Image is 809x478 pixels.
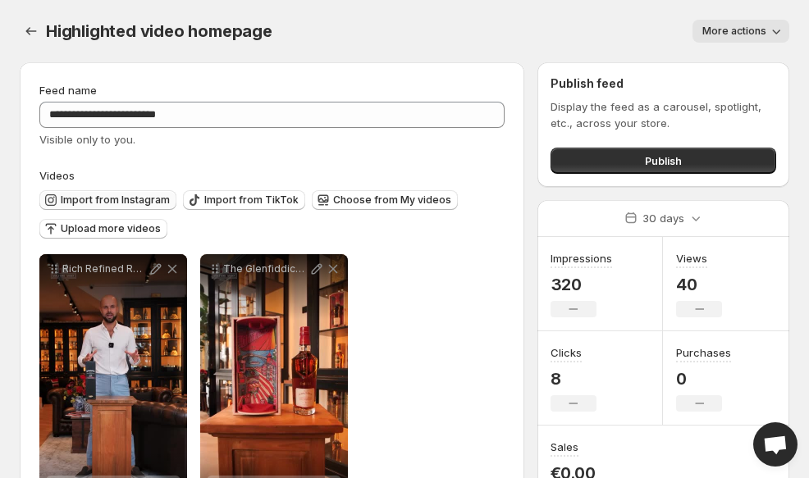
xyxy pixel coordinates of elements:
[551,75,776,92] h2: Publish feed
[183,190,305,210] button: Import from TikTok
[39,169,75,182] span: Videos
[61,193,170,207] span: Import from Instagram
[645,153,682,169] span: Publish
[204,193,299,207] span: Import from TikTok
[676,275,722,294] p: 40
[642,210,684,226] p: 30 days
[62,262,148,275] p: Rich Refined Remarkably Sherried Introducing the new Bowmore [PERSON_NAME] Oak Cask range a celeb...
[551,148,776,174] button: Publish
[551,250,612,266] h3: Impressions
[676,344,731,361] h3: Purchases
[551,344,582,361] h3: Clicks
[39,84,97,97] span: Feed name
[551,369,596,389] p: 8
[39,219,167,239] button: Upload more videos
[702,25,766,38] span: More actions
[223,262,309,275] p: The Glenfiddich Grand Chteau [DEMOGRAPHIC_DATA] where Speyside heritage meets Bordeaux Grandeur T...
[61,222,161,235] span: Upload more videos
[692,20,789,43] button: More actions
[333,193,451,207] span: Choose from My videos
[20,20,43,43] button: Settings
[551,275,612,294] p: 320
[753,422,798,467] a: Open chat
[39,133,135,146] span: Visible only to you.
[551,439,578,455] h3: Sales
[676,250,707,266] h3: Views
[676,369,731,389] p: 0
[551,98,776,131] p: Display the feed as a carousel, spotlight, etc., across your store.
[312,190,458,210] button: Choose from My videos
[46,21,272,41] span: Highlighted video homepage
[39,190,176,210] button: Import from Instagram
